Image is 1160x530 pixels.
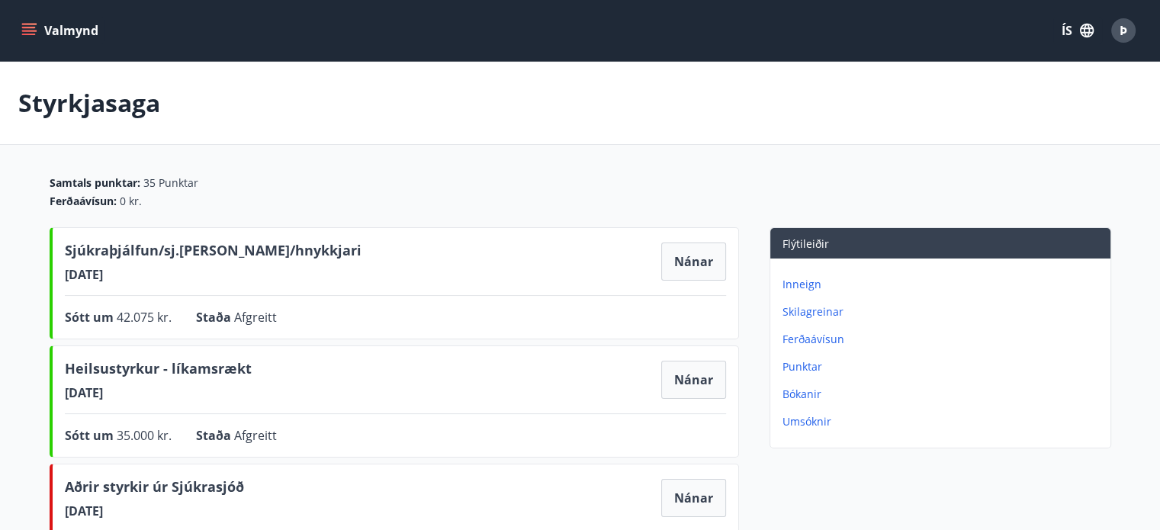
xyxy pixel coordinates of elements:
p: Inneign [782,277,1104,292]
span: Þ [1120,22,1127,39]
span: Afgreitt [234,427,277,444]
span: Samtals punktar : [50,175,140,191]
p: Ferðaávísun [782,332,1104,347]
span: [DATE] [65,266,361,283]
button: menu [18,17,104,44]
p: Umsóknir [782,414,1104,429]
p: Bókanir [782,387,1104,402]
span: Aðrir styrkir úr Sjúkrasjóð [65,477,244,503]
span: [DATE] [65,384,252,401]
span: Staða [196,309,234,326]
span: Sjúkraþjálfun/sj.[PERSON_NAME]/hnykkjari [65,240,361,266]
span: Heilsustyrkur - líkamsrækt [65,358,252,384]
span: Flýtileiðir [782,236,829,251]
span: Sótt um [65,427,117,444]
button: Þ [1105,12,1142,49]
button: Nánar [661,479,726,517]
span: 35.000 kr. [117,427,172,444]
span: 0 kr. [120,194,142,209]
span: Sótt um [65,309,117,326]
span: 35 Punktar [143,175,198,191]
span: [DATE] [65,503,244,519]
button: Nánar [661,243,726,281]
p: Styrkjasaga [18,86,160,120]
span: Afgreitt [234,309,277,326]
button: Nánar [661,361,726,399]
p: Punktar [782,359,1104,374]
span: Staða [196,427,234,444]
span: 42.075 kr. [117,309,172,326]
p: Skilagreinar [782,304,1104,320]
span: Ferðaávísun : [50,194,117,209]
button: ÍS [1053,17,1102,44]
